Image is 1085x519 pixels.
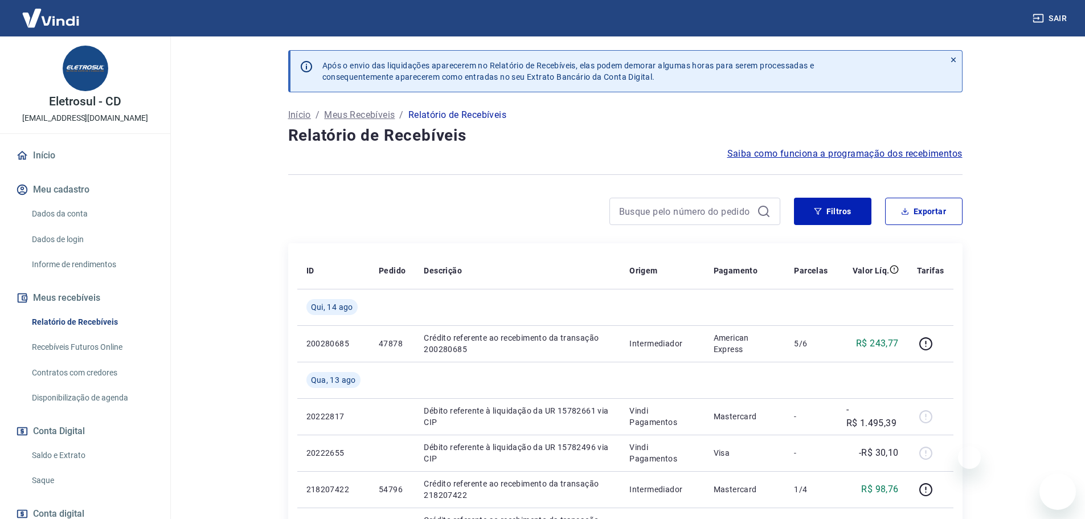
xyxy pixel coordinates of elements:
p: Pedido [379,265,406,276]
img: Vindi [14,1,88,35]
p: / [316,108,320,122]
p: -R$ 1.495,39 [846,403,899,430]
p: Tarifas [917,265,944,276]
p: - [794,411,828,422]
p: R$ 243,77 [856,337,899,350]
p: Débito referente à liquidação da UR 15782661 via CIP [424,405,611,428]
button: Sair [1030,8,1071,29]
a: Contratos com credores [27,361,157,385]
iframe: Botão para abrir a janela de mensagens [1039,473,1076,510]
p: Descrição [424,265,462,276]
p: 20222817 [306,411,361,422]
p: Mastercard [714,411,776,422]
p: R$ 98,76 [861,483,898,496]
img: bfaea956-2ddf-41fe-bf56-92e818b71c04.jpeg [63,46,108,91]
a: Saiba como funciona a programação dos recebimentos [727,147,963,161]
p: 20222655 [306,447,361,459]
p: Vindi Pagamentos [629,442,695,464]
a: Dados de login [27,228,157,251]
p: -R$ 30,10 [859,446,899,460]
p: - [794,447,828,459]
h4: Relatório de Recebíveis [288,124,963,147]
iframe: Fechar mensagem [958,446,981,469]
button: Meus recebíveis [14,285,157,310]
p: Intermediador [629,338,695,349]
p: 47878 [379,338,406,349]
p: Débito referente à liquidação da UR 15782496 via CIP [424,442,611,464]
a: Informe de rendimentos [27,253,157,276]
p: 1/4 [794,484,828,495]
p: Eletrosul - CD [49,96,121,108]
a: Disponibilização de agenda [27,386,157,410]
p: 218207422 [306,484,361,495]
p: Parcelas [794,265,828,276]
a: Início [288,108,311,122]
p: / [399,108,403,122]
p: Vindi Pagamentos [629,405,695,428]
p: Valor Líq. [853,265,890,276]
p: 200280685 [306,338,361,349]
button: Meu cadastro [14,177,157,202]
a: Saldo e Extrato [27,444,157,467]
a: Recebíveis Futuros Online [27,336,157,359]
p: Relatório de Recebíveis [408,108,506,122]
p: Mastercard [714,484,776,495]
a: Saque [27,469,157,492]
p: ID [306,265,314,276]
p: Crédito referente ao recebimento da transação 218207422 [424,478,611,501]
p: Intermediador [629,484,695,495]
p: 54796 [379,484,406,495]
a: Início [14,143,157,168]
p: Crédito referente ao recebimento da transação 200280685 [424,332,611,355]
a: Dados da conta [27,202,157,226]
input: Busque pelo número do pedido [619,203,752,220]
button: Conta Digital [14,419,157,444]
p: 5/6 [794,338,828,349]
p: Visa [714,447,776,459]
p: Após o envio das liquidações aparecerem no Relatório de Recebíveis, elas podem demorar algumas ho... [322,60,814,83]
p: [EMAIL_ADDRESS][DOMAIN_NAME] [22,112,148,124]
button: Filtros [794,198,871,225]
button: Exportar [885,198,963,225]
a: Meus Recebíveis [324,108,395,122]
span: Qui, 14 ago [311,301,353,313]
a: Relatório de Recebíveis [27,310,157,334]
p: Pagamento [714,265,758,276]
span: Qua, 13 ago [311,374,356,386]
p: Origem [629,265,657,276]
p: American Express [714,332,776,355]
